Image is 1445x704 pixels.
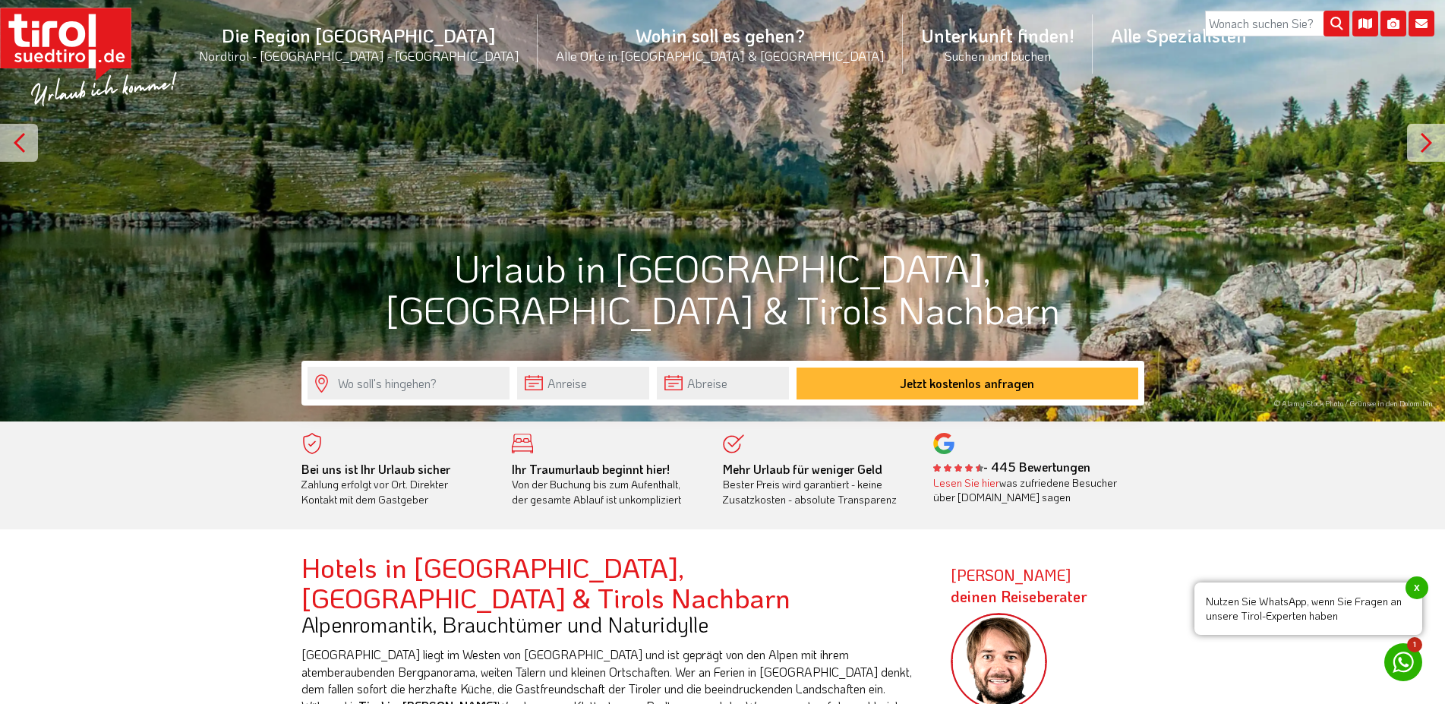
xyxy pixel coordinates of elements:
input: Anreise [517,367,649,399]
i: Kontakt [1409,11,1434,36]
h2: Hotels in [GEOGRAPHIC_DATA], [GEOGRAPHIC_DATA] & Tirols Nachbarn [301,552,928,612]
button: Jetzt kostenlos anfragen [797,368,1138,399]
b: Ihr Traumurlaub beginnt hier! [512,461,670,477]
input: Wo soll's hingehen? [308,367,510,399]
a: 1 Nutzen Sie WhatsApp, wenn Sie Fragen an unsere Tirol-Experten habenx [1384,643,1422,681]
a: Lesen Sie hier [933,475,999,490]
i: Karte öffnen [1352,11,1378,36]
div: Bester Preis wird garantiert - keine Zusatzkosten - absolute Transparenz [723,462,911,507]
a: Alle Spezialisten [1093,7,1265,64]
h3: Alpenromantik, Brauchtümer und Naturidylle [301,613,928,636]
b: - 445 Bewertungen [933,459,1090,475]
div: Von der Buchung bis zum Aufenthalt, der gesamte Ablauf ist unkompliziert [512,462,700,507]
small: Alle Orte in [GEOGRAPHIC_DATA] & [GEOGRAPHIC_DATA] [556,47,885,64]
small: Suchen und buchen [921,47,1074,64]
input: Wonach suchen Sie? [1205,11,1349,36]
span: 1 [1407,637,1422,652]
a: Unterkunft finden!Suchen und buchen [903,7,1093,81]
i: Fotogalerie [1380,11,1406,36]
div: Zahlung erfolgt vor Ort. Direkter Kontakt mit dem Gastgeber [301,462,490,507]
span: deinen Reiseberater [951,586,1087,606]
strong: [PERSON_NAME] [951,565,1087,606]
b: Mehr Urlaub für weniger Geld [723,461,882,477]
small: Nordtirol - [GEOGRAPHIC_DATA] - [GEOGRAPHIC_DATA] [199,47,519,64]
b: Bei uns ist Ihr Urlaub sicher [301,461,450,477]
span: Nutzen Sie WhatsApp, wenn Sie Fragen an unsere Tirol-Experten haben [1194,582,1422,635]
input: Abreise [657,367,789,399]
a: Wohin soll es gehen?Alle Orte in [GEOGRAPHIC_DATA] & [GEOGRAPHIC_DATA] [538,7,903,81]
div: was zufriedene Besucher über [DOMAIN_NAME] sagen [933,475,1122,505]
a: Die Region [GEOGRAPHIC_DATA]Nordtirol - [GEOGRAPHIC_DATA] - [GEOGRAPHIC_DATA] [181,7,538,81]
span: x [1406,576,1428,599]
